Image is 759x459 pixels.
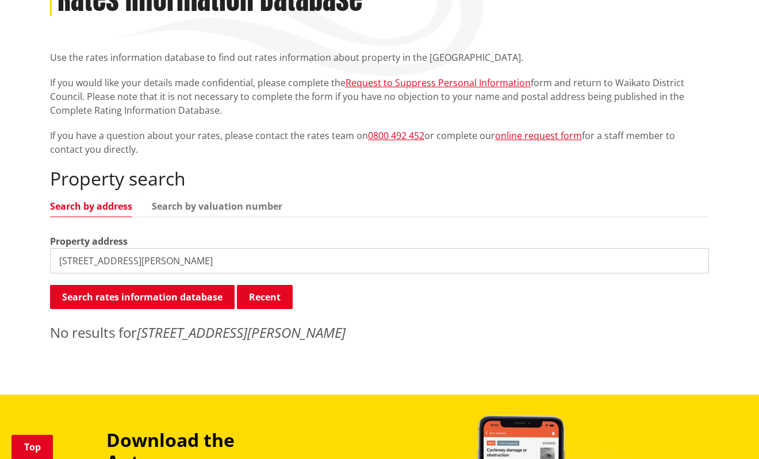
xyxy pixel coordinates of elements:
p: If you would like your details made confidential, please complete the form and return to Waikato ... [50,76,709,117]
label: Property address [50,234,128,248]
h2: Property search [50,168,709,190]
p: No results for [50,322,709,343]
button: Recent [237,285,293,309]
input: e.g. Duke Street NGARUAWAHIA [50,248,709,273]
a: Search by valuation number [152,202,282,211]
iframe: Messenger Launcher [706,411,747,452]
a: Top [11,435,53,459]
a: online request form [495,129,582,142]
a: 0800 492 452 [368,129,424,142]
button: Search rates information database [50,285,235,309]
a: Request to Suppress Personal Information [346,76,531,89]
a: Search by address [50,202,132,211]
em: [STREET_ADDRESS][PERSON_NAME] [137,323,346,342]
p: Use the rates information database to find out rates information about property in the [GEOGRAPHI... [50,51,709,64]
p: If you have a question about your rates, please contact the rates team on or complete our for a s... [50,129,709,156]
